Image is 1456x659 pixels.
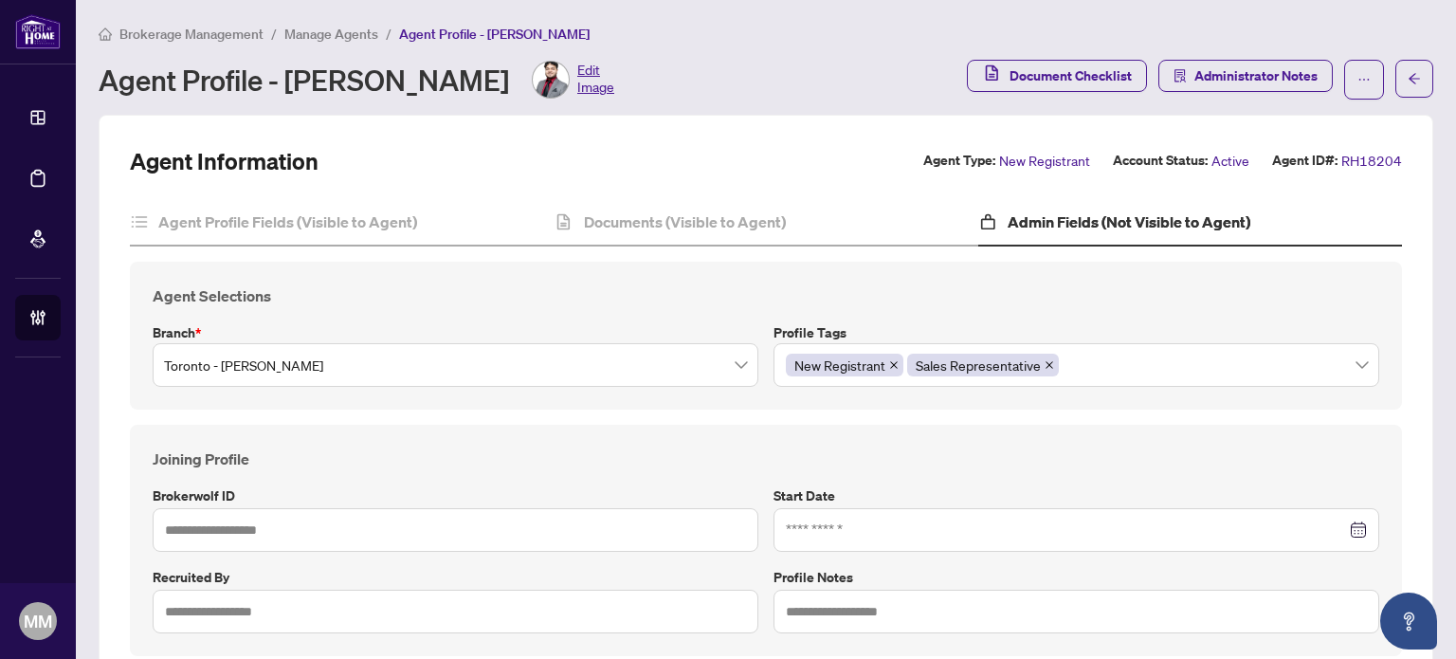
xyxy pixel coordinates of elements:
button: Document Checklist [967,60,1147,92]
span: Toronto - Don Mills [164,347,747,383]
h4: Joining Profile [153,448,1379,470]
span: Manage Agents [284,26,378,43]
span: Brokerage Management [119,26,264,43]
span: Active [1211,150,1249,172]
label: Profile Notes [773,567,1379,588]
img: Profile Icon [533,62,569,98]
span: close [889,360,899,370]
span: Sales Representative [916,355,1041,375]
label: Recruited by [153,567,758,588]
label: Agent Type: [923,150,995,172]
span: Agent Profile - [PERSON_NAME] [399,26,590,43]
div: Agent Profile - [PERSON_NAME] [99,61,614,99]
li: / [271,23,277,45]
label: Account Status: [1113,150,1208,172]
span: New Registrant [999,150,1090,172]
span: RH18204 [1341,150,1402,172]
span: close [1045,360,1054,370]
h4: Documents (Visible to Agent) [584,211,786,233]
span: New Registrant [794,355,885,375]
h4: Agent Selections [153,284,1379,307]
button: Administrator Notes [1158,60,1333,92]
label: Branch [153,322,758,343]
li: / [386,23,391,45]
span: Administrator Notes [1194,61,1318,91]
label: Brokerwolf ID [153,485,758,506]
span: MM [24,608,52,634]
span: arrow-left [1408,72,1421,85]
span: solution [1174,69,1187,82]
img: logo [15,14,61,49]
span: Document Checklist [1010,61,1132,91]
h4: Admin Fields (Not Visible to Agent) [1008,211,1250,233]
label: Profile Tags [773,322,1379,343]
span: ellipsis [1357,73,1371,86]
h2: Agent Information [130,146,318,176]
span: Sales Representative [907,354,1059,376]
h4: Agent Profile Fields (Visible to Agent) [158,211,417,233]
button: Open asap [1380,593,1437,650]
span: home [99,27,112,41]
span: New Registrant [786,354,903,376]
label: Start Date [773,485,1379,506]
span: Edit Image [577,61,614,99]
label: Agent ID#: [1272,150,1338,172]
